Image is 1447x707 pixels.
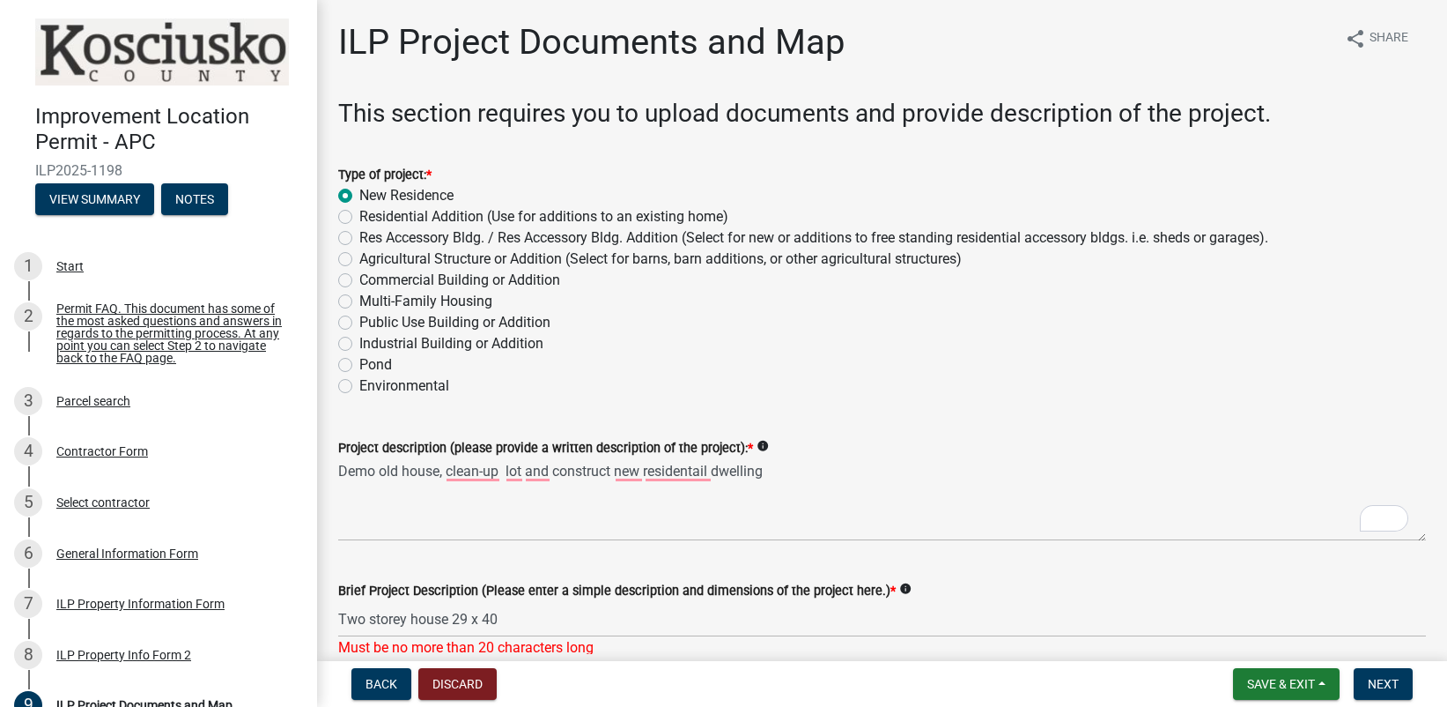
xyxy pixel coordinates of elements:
div: ILP Property Information Form [56,598,225,610]
label: Agricultural Structure or Addition (Select for barns, barn additions, or other agricultural struc... [359,249,962,270]
button: Save & Exit [1233,668,1340,700]
button: shareShare [1331,21,1422,56]
div: ILP Property Info Form 2 [56,649,191,661]
h1: ILP Project Documents and Map [338,21,845,63]
label: Project description (please provide a written description of the project): [338,443,753,455]
img: Kosciusko County, Indiana [35,19,289,86]
i: info [899,583,912,595]
button: Notes [161,183,228,215]
div: 8 [14,641,42,669]
label: Industrial Building or Addition [359,333,543,354]
div: Parcel search [56,395,130,407]
textarea: To enrich screen reader interactions, please activate Accessibility in Grammarly extension settings [338,458,1426,541]
span: Next [1368,677,1399,691]
span: ILP2025-1198 [35,162,282,179]
button: Discard [418,668,497,700]
button: View Summary [35,183,154,215]
label: Multi-Family Housing [359,291,492,312]
label: Residential Addition (Use for additions to an existing home) [359,206,728,227]
span: Back [365,677,397,691]
wm-modal-confirm: Notes [161,193,228,207]
span: Share [1369,28,1408,49]
label: Res Accessory Bldg. / Res Accessory Bldg. Addition (Select for new or additions to free standing ... [359,227,1268,249]
div: Start [56,260,84,272]
label: New Residence [359,185,454,206]
label: Pond [359,354,392,376]
div: 2 [14,302,42,331]
div: Contractor Form [56,445,148,458]
label: Type of project: [338,169,432,182]
div: 3 [14,387,42,415]
label: Public Use Building or Addition [359,312,550,333]
div: 5 [14,488,42,517]
label: Environmental [359,376,449,397]
div: General Information Form [56,547,198,560]
button: Next [1354,668,1413,700]
div: 1 [14,252,42,280]
div: 6 [14,540,42,568]
button: Back [351,668,411,700]
div: 4 [14,437,42,465]
label: Brief Project Description (Please enter a simple description and dimensions of the project here.) [338,585,896,598]
div: Select contractor [56,496,150,509]
h3: This section requires you to upload documents and provide description of the project. [338,99,1426,129]
span: Save & Exit [1247,677,1315,691]
i: share [1345,28,1366,49]
div: Permit FAQ. This document has some of the most asked questions and answers in regards to the perm... [56,302,289,364]
label: Commercial Building or Addition [359,270,560,291]
div: Must be no more than 20 characters long [338,637,1426,659]
div: 7 [14,590,42,618]
i: info [757,440,769,452]
wm-modal-confirm: Summary [35,193,154,207]
h4: Improvement Location Permit - APC [35,104,303,155]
